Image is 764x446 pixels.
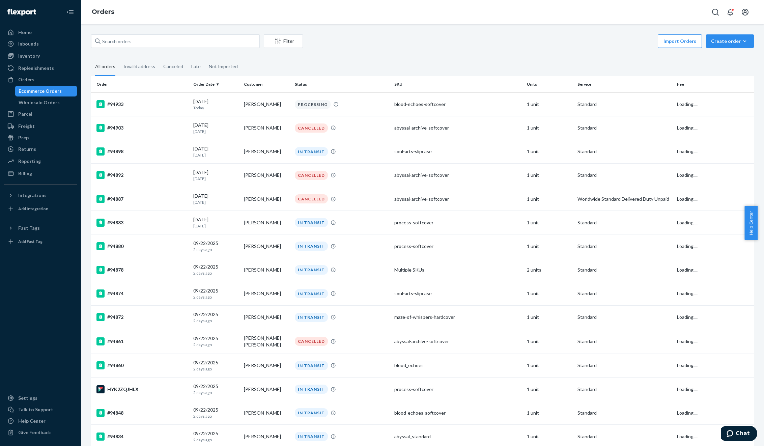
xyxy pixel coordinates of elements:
[18,158,41,165] div: Reporting
[295,194,328,203] div: CANCELLED
[394,219,521,226] div: process-softcover
[193,294,239,300] p: 2 days ago
[96,147,188,156] div: #94898
[193,223,239,229] p: [DATE]
[96,337,188,345] div: #94861
[264,34,303,48] button: Filter
[4,27,77,38] a: Home
[86,2,120,22] ol: breadcrumbs
[295,242,328,251] div: IN TRANSIT
[18,123,35,130] div: Freight
[674,234,754,258] td: Loading....
[193,366,239,372] p: 2 days ago
[241,305,292,329] td: [PERSON_NAME]
[674,401,754,425] td: Loading....
[18,429,51,436] div: Give Feedback
[295,147,328,156] div: IN TRANSIT
[744,206,758,240] span: Help Center
[721,426,757,443] iframe: Opens a widget where you can chat to one of our agents
[674,163,754,187] td: Loading....
[241,329,292,354] td: [PERSON_NAME] [PERSON_NAME]
[191,76,242,92] th: Order Date
[295,100,331,109] div: PROCESSING
[4,132,77,143] a: Prep
[577,243,672,250] p: Standard
[96,242,188,250] div: #94880
[193,122,239,134] div: [DATE]
[577,148,672,155] p: Standard
[674,378,754,401] td: Loading....
[18,418,46,424] div: Help Center
[264,38,303,45] div: Filter
[295,337,328,346] div: CANCELLED
[524,211,575,234] td: 1 unit
[241,234,292,258] td: [PERSON_NAME]
[524,140,575,163] td: 1 unit
[674,354,754,377] td: Loading....
[738,5,752,19] button: Open account menu
[394,386,521,393] div: process-softcover
[394,172,521,178] div: abyssal-archive-softcover
[658,34,702,48] button: Import Orders
[4,404,77,415] button: Talk to Support
[394,433,521,440] div: abyssal_standard
[18,40,39,47] div: Inbounds
[91,76,191,92] th: Order
[96,385,188,393] div: HYK2ZQJHLX
[394,362,521,369] div: blood_echoes
[4,223,77,233] button: Fast Tags
[193,430,239,443] div: 09/22/2025
[15,86,77,96] a: Ecommerce Orders
[524,76,575,92] th: Units
[18,170,32,177] div: Billing
[4,156,77,167] a: Reporting
[193,145,239,158] div: [DATE]
[392,258,524,282] td: Multiple SKUs
[524,305,575,329] td: 1 unit
[241,140,292,163] td: [PERSON_NAME]
[674,140,754,163] td: Loading....
[193,199,239,205] p: [DATE]
[4,121,77,132] a: Freight
[575,76,674,92] th: Service
[193,407,239,419] div: 09/22/2025
[4,236,77,247] a: Add Fast Tag
[4,203,77,214] a: Add Integration
[706,34,754,48] button: Create order
[394,101,521,108] div: blood-echoes-softcover
[4,38,77,49] a: Inbounds
[577,101,672,108] p: Standard
[674,116,754,140] td: Loading....
[123,58,155,75] div: Invalid address
[193,247,239,252] p: 2 days ago
[193,335,239,347] div: 09/22/2025
[295,123,328,133] div: CANCELLED
[241,163,292,187] td: [PERSON_NAME]
[193,240,239,252] div: 09/22/2025
[193,318,239,324] p: 2 days ago
[292,76,392,92] th: Status
[91,34,260,48] input: Search orders
[524,163,575,187] td: 1 unit
[577,338,672,345] p: Standard
[524,282,575,305] td: 1 unit
[394,290,521,297] div: soul-arts-slipcase
[295,289,328,298] div: IN TRANSIT
[163,58,183,75] div: Canceled
[193,152,239,158] p: [DATE]
[241,211,292,234] td: [PERSON_NAME]
[193,287,239,300] div: 09/22/2025
[295,385,328,394] div: IN TRANSIT
[209,58,238,75] div: Not Imported
[18,192,47,199] div: Integrations
[295,432,328,441] div: IN TRANSIT
[96,409,188,417] div: #94848
[524,116,575,140] td: 1 unit
[193,342,239,347] p: 2 days ago
[577,124,672,131] p: Standard
[96,171,188,179] div: #94892
[193,263,239,276] div: 09/22/2025
[18,65,54,72] div: Replenishments
[15,97,77,108] a: Wholesale Orders
[96,313,188,321] div: #94872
